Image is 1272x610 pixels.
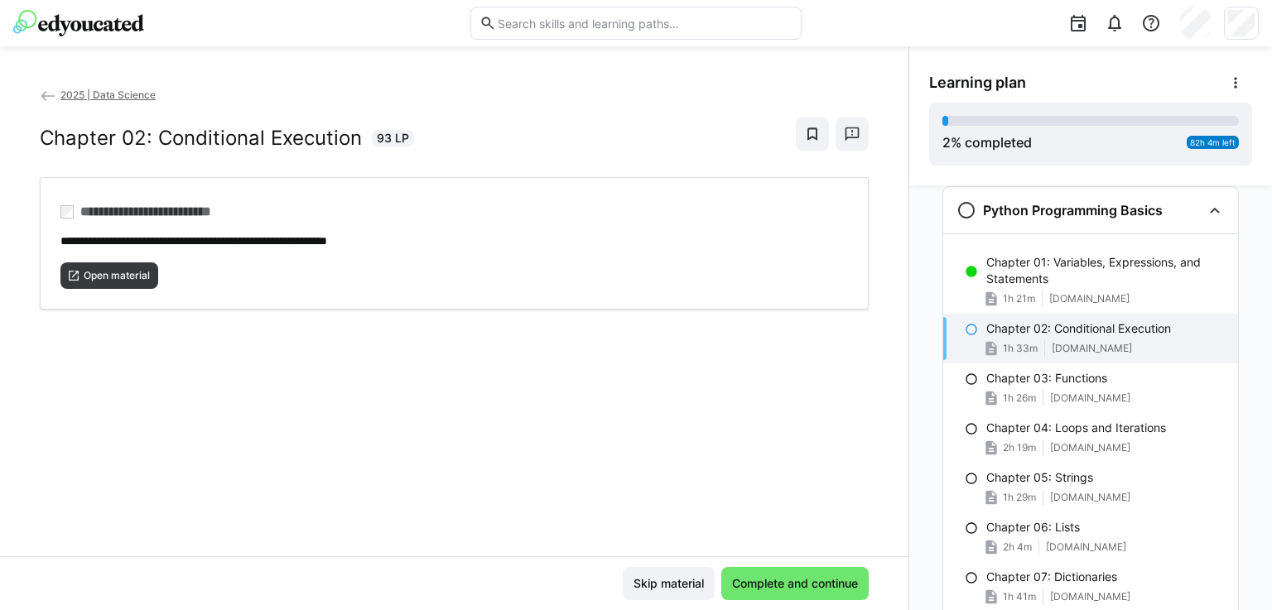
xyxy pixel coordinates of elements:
p: Chapter 07: Dictionaries [986,569,1117,585]
span: 1h 26m [1003,391,1036,405]
span: [DOMAIN_NAME] [1050,391,1130,405]
span: [DOMAIN_NAME] [1046,540,1126,554]
p: Chapter 03: Functions [986,370,1107,387]
span: [DOMAIN_NAME] [1052,342,1132,355]
span: [DOMAIN_NAME] [1050,491,1130,504]
button: Complete and continue [721,567,869,600]
span: 2025 | Data Science [60,89,156,101]
span: 2h 19m [1003,441,1036,454]
span: Complete and continue [730,575,860,592]
span: Learning plan [929,74,1026,92]
span: 93 LP [377,130,409,146]
input: Search skills and learning paths… [496,16,793,31]
span: 1h 41m [1003,590,1036,603]
p: Chapter 02: Conditional Execution [986,320,1171,337]
p: Chapter 01: Variables, Expressions, and Statements [986,254,1225,287]
button: Open material [60,262,158,289]
h2: Chapter 02: Conditional Execution [40,126,362,151]
span: 1h 33m [1003,342,1038,355]
div: % completed [942,132,1032,152]
span: 1h 21m [1003,292,1035,305]
span: 1h 29m [1003,491,1036,504]
span: 2h 4m [1003,540,1032,554]
span: [DOMAIN_NAME] [1050,590,1130,603]
span: 82h 4m left [1190,137,1236,147]
button: Skip material [623,567,715,600]
span: Skip material [631,575,706,592]
span: 2 [942,134,951,151]
p: Chapter 06: Lists [986,519,1080,536]
a: 2025 | Data Science [40,89,156,101]
span: [DOMAIN_NAME] [1050,441,1130,454]
span: Open material [82,269,152,282]
h3: Python Programming Basics [983,202,1163,219]
p: Chapter 04: Loops and Iterations [986,420,1166,436]
span: [DOMAIN_NAME] [1049,292,1130,305]
p: Chapter 05: Strings [986,469,1093,486]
